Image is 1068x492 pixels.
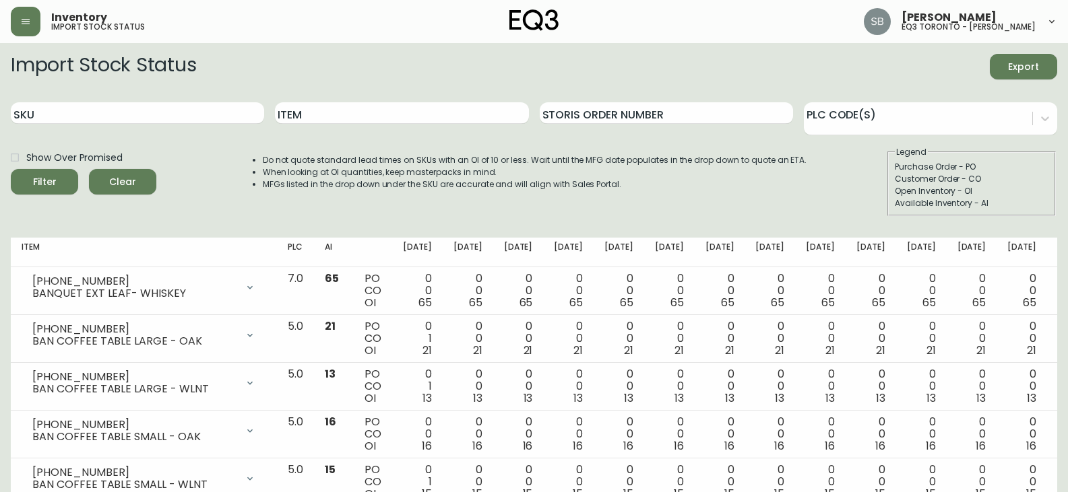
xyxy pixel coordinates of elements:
[895,173,1048,185] div: Customer Order - CO
[755,273,784,309] div: 0 0
[895,146,928,158] legend: Legend
[365,368,381,405] div: PO CO
[277,363,314,411] td: 5.0
[806,368,835,405] div: 0 0
[100,174,146,190] span: Clear
[902,12,997,23] span: [PERSON_NAME]
[32,479,237,491] div: BAN COFFEE TABLE SMALL - WLNT
[745,238,795,267] th: [DATE]
[403,416,432,452] div: 0 0
[846,238,896,267] th: [DATE]
[403,368,432,405] div: 0 1
[875,438,885,454] span: 16
[520,295,533,310] span: 65
[422,390,432,406] span: 13
[277,267,314,315] td: 7.0
[89,169,156,195] button: Clear
[325,462,336,477] span: 15
[620,295,633,310] span: 65
[573,390,583,406] span: 13
[365,273,381,309] div: PO CO
[926,438,936,454] span: 16
[403,273,432,309] div: 0 0
[755,368,784,405] div: 0 0
[895,197,1048,209] div: Available Inventory - AI
[504,273,533,309] div: 0 0
[22,416,266,446] div: [PHONE_NUMBER]BAN COFFEE TABLE SMALL - OAK
[725,390,734,406] span: 13
[277,315,314,363] td: 5.0
[325,366,336,382] span: 13
[392,238,443,267] th: [DATE]
[365,390,376,406] span: OI
[26,151,123,165] span: Show Over Promised
[365,438,376,454] span: OI
[771,295,784,310] span: 65
[473,390,482,406] span: 13
[864,8,891,35] img: 62e4f14275e5c688c761ab51c449f16a
[263,166,807,178] li: When looking at OI quantities, keep masterpacks in mind.
[724,438,734,454] span: 16
[32,383,237,395] div: BAN COFFEE TABLE LARGE - WLNT
[821,295,835,310] span: 65
[806,273,835,309] div: 0 0
[314,238,354,267] th: AI
[325,318,336,334] span: 21
[569,295,583,310] span: 65
[554,368,583,405] div: 0 0
[604,320,633,357] div: 0 0
[22,320,266,350] div: [PHONE_NUMBER]BAN COFFEE TABLE LARGE - OAK
[325,414,336,429] span: 16
[573,343,583,358] span: 21
[453,273,482,309] div: 0 0
[624,390,633,406] span: 13
[554,273,583,309] div: 0 0
[422,343,432,358] span: 21
[604,273,633,309] div: 0 0
[365,295,376,310] span: OI
[825,343,835,358] span: 21
[895,161,1048,173] div: Purchase Order - PO
[624,343,633,358] span: 21
[947,238,997,267] th: [DATE]
[32,287,237,300] div: BANQUET EXT LEAF- WHISKEY
[573,438,583,454] span: 16
[907,416,936,452] div: 0 0
[473,343,482,358] span: 21
[604,416,633,452] div: 0 0
[33,174,57,190] div: Filter
[795,238,846,267] th: [DATE]
[926,390,936,406] span: 13
[32,335,237,347] div: BAN COFFEE TABLE LARGE - OAK
[775,390,784,406] span: 13
[604,368,633,405] div: 0 0
[32,275,237,287] div: [PHONE_NUMBER]
[422,438,432,454] span: 16
[509,9,559,31] img: logo
[1007,368,1036,405] div: 0 0
[554,320,583,357] div: 0 0
[504,416,533,452] div: 0 0
[263,178,807,190] li: MFGs listed in the drop down under the SKU are accurate and will align with Sales Portal.
[1023,295,1036,310] span: 65
[674,438,684,454] span: 16
[524,343,533,358] span: 21
[22,368,266,398] div: [PHONE_NUMBER]BAN COFFEE TABLE LARGE - WLNT
[418,295,432,310] span: 65
[674,390,684,406] span: 13
[907,273,936,309] div: 0 0
[725,343,734,358] span: 21
[755,320,784,357] div: 0 0
[957,368,986,405] div: 0 0
[655,320,684,357] div: 0 0
[957,273,986,309] div: 0 0
[997,238,1047,267] th: [DATE]
[976,438,986,454] span: 16
[32,466,237,479] div: [PHONE_NUMBER]
[806,416,835,452] div: 0 0
[51,12,107,23] span: Inventory
[705,273,734,309] div: 0 0
[277,411,314,458] td: 5.0
[876,343,885,358] span: 21
[705,368,734,405] div: 0 0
